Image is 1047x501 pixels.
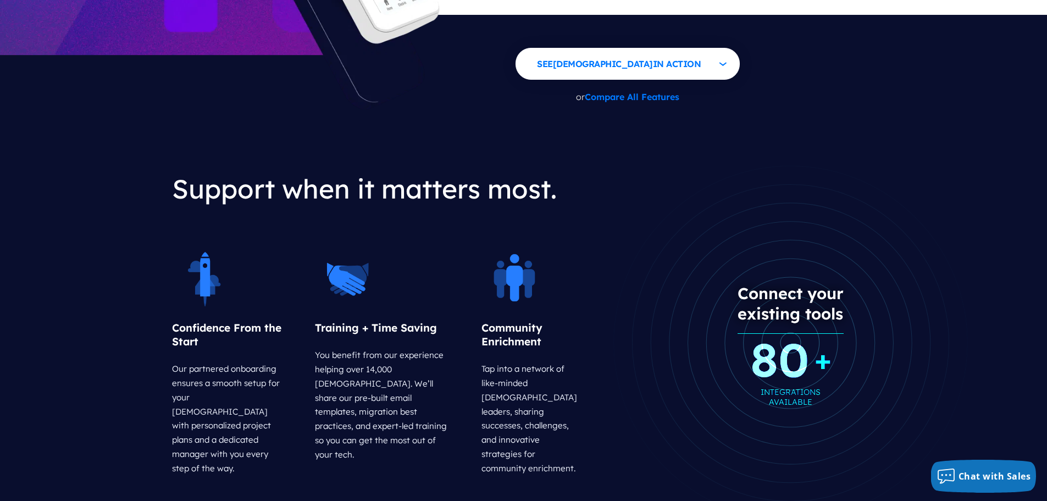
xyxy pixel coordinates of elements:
button: Chat with Sales [931,460,1037,493]
h4: integrations available [750,350,832,412]
h3: Community Enrichment [481,312,578,357]
h3: Training + Time Saving [315,312,448,344]
p: or [516,85,740,109]
h3: Connect your existing tools [738,274,844,334]
i: + [815,342,832,377]
button: See[DEMOGRAPHIC_DATA]in Action [516,48,740,80]
p: Tap into a network of like-minded [DEMOGRAPHIC_DATA] leaders, sharing successes, challenges, and ... [481,357,578,480]
a: Compare All Features [585,91,679,102]
h2: Support when it matters most. [172,164,594,214]
b: 80 [750,355,832,365]
span: Chat with Sales [959,470,1031,482]
img: pp-icon-launch.png [172,246,238,312]
h3: Confidence From the Start [172,312,282,357]
span: [DEMOGRAPHIC_DATA] [553,58,653,69]
p: Our partnered onboarding ensures a smooth setup for your [DEMOGRAPHIC_DATA] with personalized pro... [172,357,282,480]
img: pp-icon-community.png [481,246,547,312]
p: You benefit from our experience helping over 14,000 [DEMOGRAPHIC_DATA]. We’ll share our pre-built... [315,344,448,466]
img: pp-icon-partners.png [315,246,381,312]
